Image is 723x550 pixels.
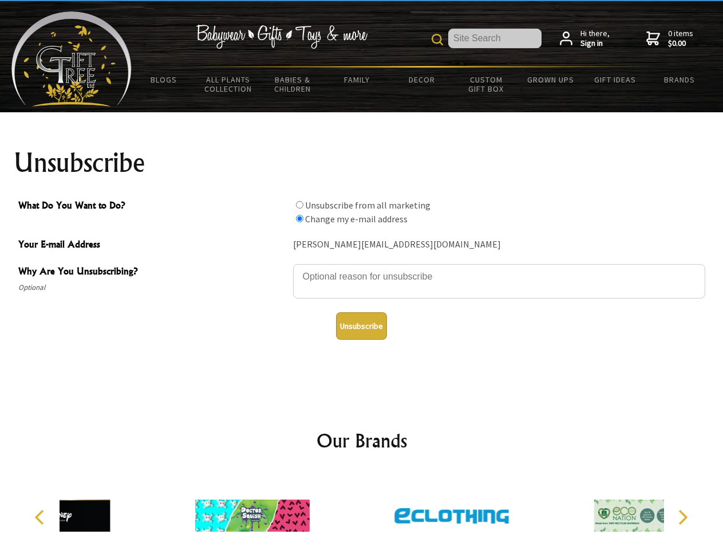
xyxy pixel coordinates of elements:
strong: $0.00 [668,38,693,49]
img: Babywear - Gifts - Toys & more [196,25,368,49]
label: Change my e-mail address [305,213,408,225]
textarea: Why Are You Unsubscribing? [293,264,705,298]
a: Grown Ups [518,68,583,92]
input: Site Search [448,29,542,48]
a: All Plants Collection [196,68,261,101]
a: Gift Ideas [583,68,647,92]
strong: Sign in [580,38,610,49]
img: Babyware - Gifts - Toys and more... [11,11,132,107]
h1: Unsubscribe [14,149,710,176]
span: Why Are You Unsubscribing? [18,264,287,281]
span: Hi there, [580,29,610,49]
button: Next [670,505,695,530]
a: BLOGS [132,68,196,92]
span: Optional [18,281,287,294]
a: Babies & Children [260,68,325,101]
a: Brands [647,68,712,92]
a: Hi there,Sign in [560,29,610,49]
img: product search [432,34,443,45]
span: 0 items [668,28,693,49]
a: Custom Gift Box [454,68,519,101]
div: [PERSON_NAME][EMAIL_ADDRESS][DOMAIN_NAME] [293,236,705,254]
h2: Our Brands [23,427,701,454]
a: Decor [389,68,454,92]
span: What Do You Want to Do? [18,198,287,215]
input: What Do You Want to Do? [296,215,303,222]
label: Unsubscribe from all marketing [305,199,430,211]
a: 0 items$0.00 [646,29,693,49]
input: What Do You Want to Do? [296,201,303,209]
button: Previous [29,505,54,530]
button: Unsubscribe [336,312,387,340]
a: Family [325,68,390,92]
span: Your E-mail Address [18,237,287,254]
